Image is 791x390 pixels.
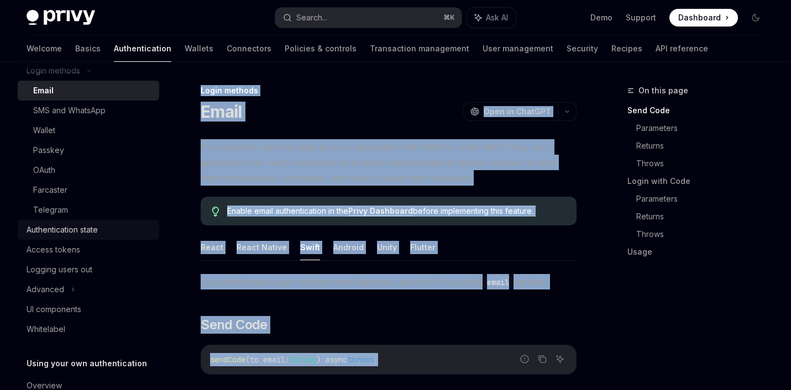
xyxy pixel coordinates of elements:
span: ⌘ K [443,13,455,22]
a: Wallets [185,35,213,62]
button: Swift [300,234,320,260]
a: Returns [636,137,773,155]
a: Privy Dashboard [348,206,413,216]
a: Connectors [227,35,271,62]
button: React [201,234,223,260]
div: UI components [27,303,81,316]
div: Wallet [33,124,55,137]
div: Passkey [33,144,64,157]
div: Whitelabel [27,323,65,336]
button: Android [333,234,364,260]
a: Throws [636,155,773,172]
a: Basics [75,35,101,62]
span: To authenticate a user via their email address, use the Privy client’s handler. [201,274,577,289]
a: Policies & controls [285,35,357,62]
span: Ask AI [486,12,508,23]
div: Email [33,84,54,97]
a: User management [483,35,553,62]
a: Support [626,12,656,23]
span: throws [347,355,374,365]
a: API reference [656,35,708,62]
a: Authentication [114,35,171,62]
button: Ask AI [467,8,516,28]
span: Dashboard [678,12,721,23]
a: UI components [18,299,159,319]
a: Logging users out [18,260,159,280]
a: Send Code [627,102,773,119]
a: SMS and WhatsApp [18,101,159,120]
div: Farcaster [33,183,67,197]
a: Usage [627,243,773,261]
a: Welcome [27,35,62,62]
svg: Tip [212,207,219,217]
span: sendCode [210,355,245,365]
button: Toggle dark mode [747,9,764,27]
button: Report incorrect code [517,352,532,366]
button: Ask AI [553,352,567,366]
div: OAuth [33,164,55,177]
div: Telegram [33,203,68,217]
code: email [483,276,514,288]
a: Authentication state [18,220,159,240]
h5: Using your own authentication [27,357,147,370]
a: Transaction management [370,35,469,62]
a: Security [567,35,598,62]
a: Login with Code [627,172,773,190]
a: Passkey [18,140,159,160]
div: Authentication state [27,223,98,236]
span: Send Code [201,316,268,334]
button: Open in ChatGPT [463,102,558,121]
a: OAuth [18,160,159,180]
a: Telegram [18,200,159,220]
h1: Email [201,102,242,122]
button: Flutter [410,234,436,260]
div: Login methods [201,85,577,96]
div: Search... [296,11,327,24]
span: : [285,355,290,365]
span: Open in ChatGPT [484,106,551,117]
span: ) async [316,355,347,365]
a: Email [18,81,159,101]
button: Search...⌘K [275,8,461,28]
a: Throws [636,225,773,243]
span: Enable email authentication in the before implementing this feature. [227,205,566,217]
a: Returns [636,208,773,225]
a: Dashboard [669,9,738,27]
img: dark logo [27,10,95,25]
a: Parameters [636,190,773,208]
div: Logging users out [27,263,92,276]
span: (to email [245,355,285,365]
a: Wallet [18,120,159,140]
div: Access tokens [27,243,80,256]
a: Demo [590,12,612,23]
a: Farcaster [18,180,159,200]
span: Privy enables users to login to your application with SMS or email. With Privy, your application ... [201,139,577,186]
a: Whitelabel [18,319,159,339]
a: Parameters [636,119,773,137]
button: Copy the contents from the code block [535,352,549,366]
button: React Native [237,234,287,260]
a: Access tokens [18,240,159,260]
div: SMS and WhatsApp [33,104,106,117]
a: Recipes [611,35,642,62]
span: String [290,355,316,365]
span: On this page [638,84,688,97]
div: Advanced [27,283,64,296]
button: Unity [377,234,397,260]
